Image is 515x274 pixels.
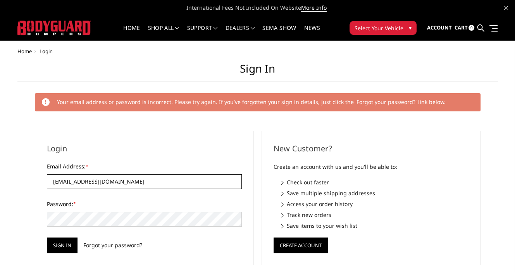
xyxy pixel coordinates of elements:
[47,238,78,253] input: Sign in
[274,162,468,172] p: Create an account with us and you'll be able to:
[281,178,468,186] li: Check out faster
[476,237,515,274] iframe: Chat Widget
[47,162,242,170] label: Email Address:
[355,24,403,32] span: Select Your Vehicle
[454,24,467,31] span: Cart
[17,62,498,82] h1: Sign in
[17,48,32,55] a: Home
[468,25,474,31] span: 0
[187,25,218,40] a: Support
[17,21,91,35] img: BODYGUARD BUMPERS
[47,143,242,154] h2: Login
[281,222,468,230] li: Save items to your wish list
[281,211,468,219] li: Track new orders
[148,25,179,40] a: shop all
[281,189,468,197] li: Save multiple shipping addresses
[83,241,142,249] a: Forgot your password?
[409,24,412,32] span: ▾
[274,143,468,154] h2: New Customer?
[301,4,327,12] a: More Info
[281,200,468,208] li: Access your order history
[262,25,296,40] a: SEMA Show
[304,25,320,40] a: News
[454,17,474,38] a: Cart 0
[274,241,328,248] a: Create Account
[350,21,417,35] button: Select Your Vehicle
[427,24,451,31] span: Account
[123,25,140,40] a: Home
[226,25,255,40] a: Dealers
[274,238,328,253] button: Create Account
[57,98,445,106] span: Your email address or password is incorrect. Please try again. If you've forgotten your sign in d...
[40,48,53,55] span: Login
[47,200,242,208] label: Password:
[427,17,451,38] a: Account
